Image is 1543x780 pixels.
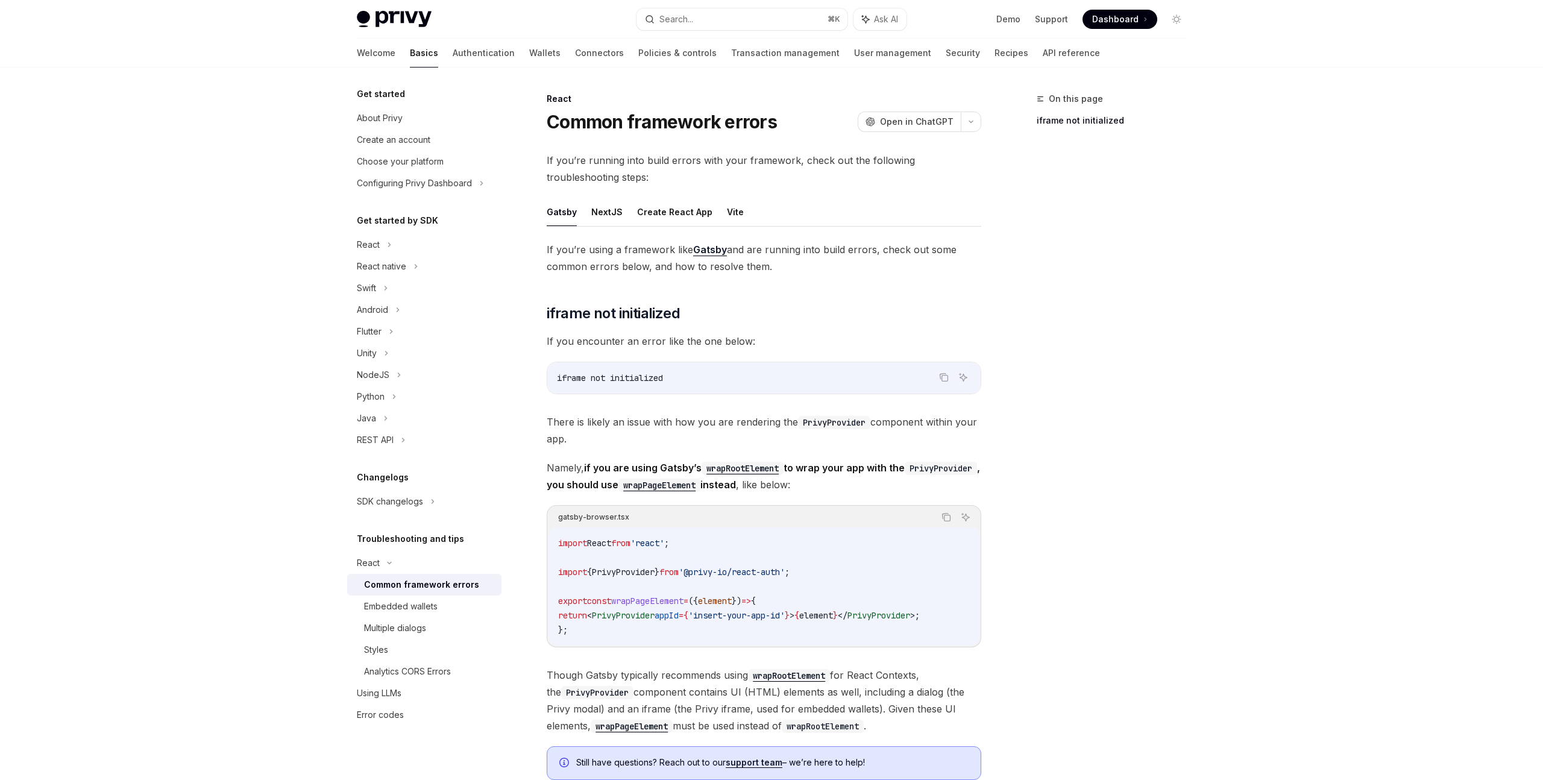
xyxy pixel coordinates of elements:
[618,479,700,491] a: wrapPageElement
[557,373,663,383] span: iframe not initialized
[357,11,432,28] img: light logo
[347,107,501,129] a: About Privy
[790,610,794,621] span: >
[611,596,684,606] span: wrapPageElement
[664,538,669,549] span: ;
[547,304,680,323] span: iframe not initialized
[347,129,501,151] a: Create an account
[1035,13,1068,25] a: Support
[853,8,907,30] button: Ask AI
[347,639,501,661] a: Styles
[751,596,756,606] span: {
[684,610,688,621] span: {
[558,567,587,577] span: import
[702,462,784,474] a: wrapRootElement
[547,111,777,133] h1: Common framework errors
[996,13,1020,25] a: Demo
[854,39,931,68] a: User management
[611,538,630,549] span: from
[357,39,395,68] a: Welcome
[561,686,633,699] code: PrivyProvider
[547,667,981,734] span: Though Gatsby typically recommends using for React Contexts, the component contains UI (HTML) ele...
[748,669,830,681] a: wrapRootElement
[364,643,388,657] div: Styles
[587,567,592,577] span: {
[679,610,684,621] span: =
[364,577,479,592] div: Common framework errors
[946,39,980,68] a: Security
[794,610,799,621] span: {
[679,567,785,577] span: '@privy-io/react-auth'
[357,532,464,546] h5: Troubleshooting and tips
[1083,10,1157,29] a: Dashboard
[357,87,405,101] h5: Get started
[955,370,971,385] button: Ask AI
[858,112,961,132] button: Open in ChatGPT
[558,624,568,635] span: };
[693,244,727,256] a: Gatsby
[636,8,847,30] button: Search...⌘K
[357,259,406,274] div: React native
[592,567,655,577] span: PrivyProvider
[558,610,587,621] span: return
[847,610,910,621] span: PrivyProvider
[357,494,423,509] div: SDK changelogs
[357,368,389,382] div: NodeJS
[587,538,611,549] span: React
[727,198,744,226] button: Vite
[1043,39,1100,68] a: API reference
[357,389,385,404] div: Python
[357,281,376,295] div: Swift
[741,596,751,606] span: =>
[592,610,655,621] span: PrivyProvider
[357,324,382,339] div: Flutter
[547,414,981,447] span: There is likely an issue with how you are rendering the component within your app.
[547,462,980,491] strong: if you are using Gatsby’s to wrap your app with the , you should use instead
[936,370,952,385] button: Copy the contents from the code block
[547,198,577,226] button: Gatsby
[357,686,401,700] div: Using LLMs
[357,154,444,169] div: Choose your platform
[357,176,472,190] div: Configuring Privy Dashboard
[726,757,782,768] a: support team
[347,661,501,682] a: Analytics CORS Errors
[618,479,700,492] code: wrapPageElement
[347,596,501,617] a: Embedded wallets
[702,462,784,475] code: wrapRootElement
[698,596,732,606] span: element
[880,116,954,128] span: Open in ChatGPT
[357,213,438,228] h5: Get started by SDK
[630,538,664,549] span: 'react'
[838,610,847,621] span: </
[347,574,501,596] a: Common framework errors
[547,333,981,350] span: If you encounter an error like the one below:
[655,567,659,577] span: }
[1037,111,1196,130] a: iframe not initialized
[347,704,501,726] a: Error codes
[1092,13,1139,25] span: Dashboard
[558,538,587,549] span: import
[357,470,409,485] h5: Changelogs
[364,664,451,679] div: Analytics CORS Errors
[798,416,870,429] code: PrivyProvider
[995,39,1028,68] a: Recipes
[785,610,790,621] span: }
[1049,92,1103,106] span: On this page
[915,610,920,621] span: ;
[688,596,698,606] span: ({
[910,610,915,621] span: >
[587,610,592,621] span: <
[1167,10,1186,29] button: Toggle dark mode
[559,758,571,770] svg: Info
[547,459,981,493] span: Namely, , like below:
[688,610,785,621] span: 'insert-your-app-id'
[782,720,864,733] code: wrapRootElement
[591,198,623,226] button: NextJS
[547,93,981,105] div: React
[558,596,587,606] span: export
[558,509,629,525] div: gatsby-browser.tsx
[410,39,438,68] a: Basics
[357,133,430,147] div: Create an account
[547,241,981,275] span: If you’re using a framework like and are running into build errors, check out some common errors ...
[364,599,438,614] div: Embedded wallets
